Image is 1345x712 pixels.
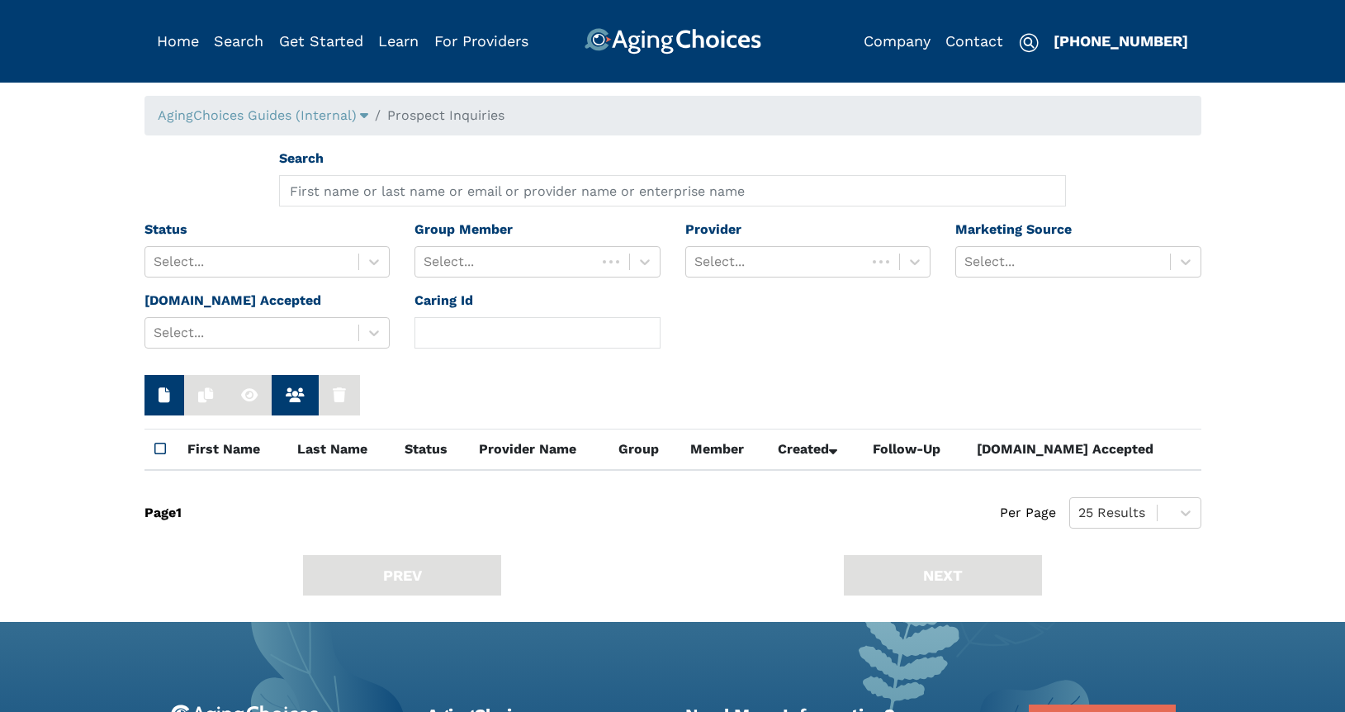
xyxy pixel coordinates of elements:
[144,291,321,311] label: [DOMAIN_NAME] Accepted
[584,28,760,55] img: AgingChoices
[227,375,272,415] button: View
[1000,497,1056,529] span: Per Page
[279,149,324,169] label: Search
[1054,32,1188,50] a: [PHONE_NUMBER]
[144,220,187,240] label: Status
[680,430,768,471] th: Member
[214,28,263,55] div: Popover trigger
[279,175,1066,206] input: First name or last name or email or provider name or enterprise name
[945,32,1003,50] a: Contact
[158,106,368,126] div: Popover trigger
[863,430,967,471] th: Follow-Up
[434,32,528,50] a: For Providers
[1019,33,1039,53] img: search-icon.svg
[214,32,263,50] a: Search
[378,32,419,50] a: Learn
[144,375,184,415] button: New
[864,32,931,50] a: Company
[768,430,862,471] th: Created
[158,107,368,123] a: AgingChoices Guides (Internal)
[272,375,319,415] button: View Members
[609,430,680,471] th: Group
[469,430,609,471] th: Provider Name
[387,107,504,123] span: Prospect Inquiries
[303,555,501,596] button: PREV
[685,220,741,240] label: Provider
[414,291,473,311] label: Caring Id
[967,430,1201,471] th: [DOMAIN_NAME] Accepted
[157,32,199,50] a: Home
[158,107,357,123] span: AgingChoices Guides (Internal)
[319,375,360,415] button: Delete
[955,220,1072,240] label: Marketing Source
[395,430,470,471] th: Status
[184,375,227,415] button: Duplicate
[144,96,1201,135] nav: breadcrumb
[287,430,395,471] th: Last Name
[414,220,513,240] label: Group Member
[279,32,363,50] a: Get Started
[144,497,182,529] div: Page 1
[844,555,1042,596] button: NEXT
[178,430,287,471] th: First Name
